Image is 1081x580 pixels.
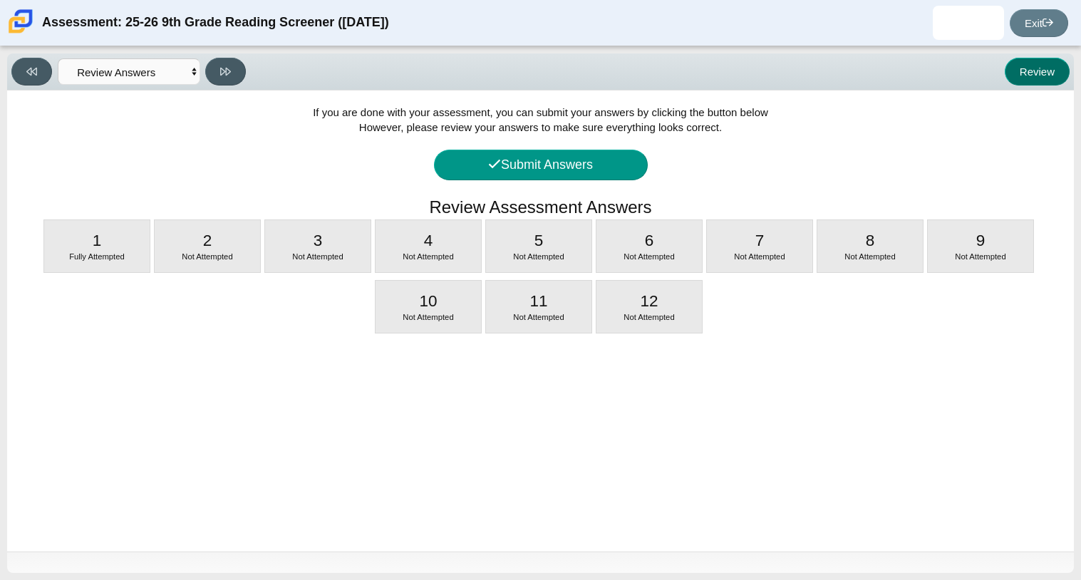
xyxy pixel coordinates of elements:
[844,252,895,261] span: Not Attempted
[314,232,323,249] span: 3
[534,232,544,249] span: 5
[434,150,648,180] button: Submit Answers
[734,252,785,261] span: Not Attempted
[182,252,232,261] span: Not Attempted
[957,11,980,34] img: shua.velascopadill.7SOJKG
[69,252,125,261] span: Fully Attempted
[976,232,986,249] span: 9
[203,232,212,249] span: 2
[403,313,453,321] span: Not Attempted
[513,252,564,261] span: Not Attempted
[403,252,453,261] span: Not Attempted
[513,313,564,321] span: Not Attempted
[955,252,1005,261] span: Not Attempted
[429,195,651,219] h1: Review Assessment Answers
[624,252,674,261] span: Not Attempted
[640,292,658,310] span: 12
[6,26,36,38] a: Carmen School of Science & Technology
[624,313,674,321] span: Not Attempted
[313,106,768,133] span: If you are done with your assessment, you can submit your answers by clicking the button below Ho...
[424,232,433,249] span: 4
[292,252,343,261] span: Not Attempted
[645,232,654,249] span: 6
[1010,9,1068,37] a: Exit
[419,292,437,310] span: 10
[755,232,765,249] span: 7
[1005,58,1070,86] button: Review
[529,292,547,310] span: 11
[6,6,36,36] img: Carmen School of Science & Technology
[866,232,875,249] span: 8
[93,232,102,249] span: 1
[42,6,389,40] div: Assessment: 25-26 9th Grade Reading Screener ([DATE])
